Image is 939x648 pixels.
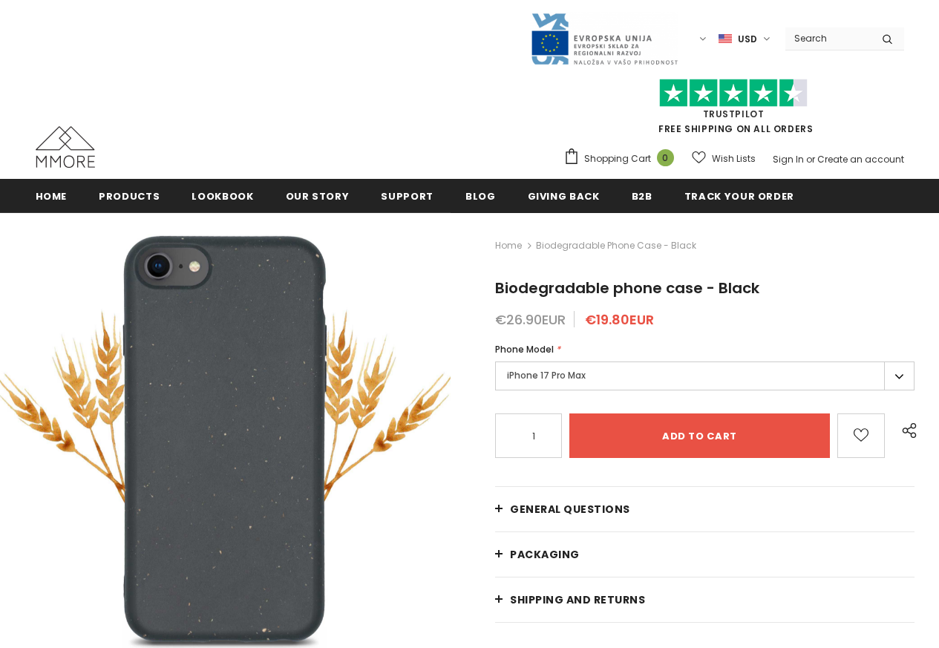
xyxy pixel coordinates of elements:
[563,148,681,170] a: Shopping Cart 0
[495,278,759,298] span: Biodegradable phone case - Black
[530,32,678,45] a: Javni Razpis
[773,153,804,166] a: Sign In
[806,153,815,166] span: or
[495,577,915,622] a: Shipping and returns
[530,12,678,66] img: Javni Razpis
[528,179,600,212] a: Giving back
[510,502,630,517] span: General Questions
[36,179,68,212] a: Home
[36,126,95,168] img: MMORE Cases
[632,179,652,212] a: B2B
[569,413,830,458] input: Add to cart
[286,179,350,212] a: Our Story
[495,361,915,390] label: iPhone 17 Pro Max
[495,487,915,531] a: General Questions
[536,237,696,255] span: Biodegradable phone case - Black
[465,179,496,212] a: Blog
[817,153,904,166] a: Create an account
[36,189,68,203] span: Home
[719,33,732,45] img: USD
[381,189,433,203] span: support
[703,108,765,120] a: Trustpilot
[585,310,654,329] span: €19.80EUR
[659,79,808,108] img: Trust Pilot Stars
[684,189,794,203] span: Track your order
[192,189,253,203] span: Lookbook
[381,179,433,212] a: support
[684,179,794,212] a: Track your order
[712,151,756,166] span: Wish Lists
[528,189,600,203] span: Giving back
[99,189,160,203] span: Products
[510,547,580,562] span: PACKAGING
[495,237,522,255] a: Home
[584,151,651,166] span: Shopping Cart
[495,310,566,329] span: €26.90EUR
[495,532,915,577] a: PACKAGING
[465,189,496,203] span: Blog
[632,189,652,203] span: B2B
[495,343,554,356] span: Phone Model
[738,32,757,47] span: USD
[286,189,350,203] span: Our Story
[99,179,160,212] a: Products
[785,27,871,49] input: Search Site
[563,85,904,135] span: FREE SHIPPING ON ALL ORDERS
[692,145,756,171] a: Wish Lists
[657,149,674,166] span: 0
[510,592,645,607] span: Shipping and returns
[192,179,253,212] a: Lookbook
